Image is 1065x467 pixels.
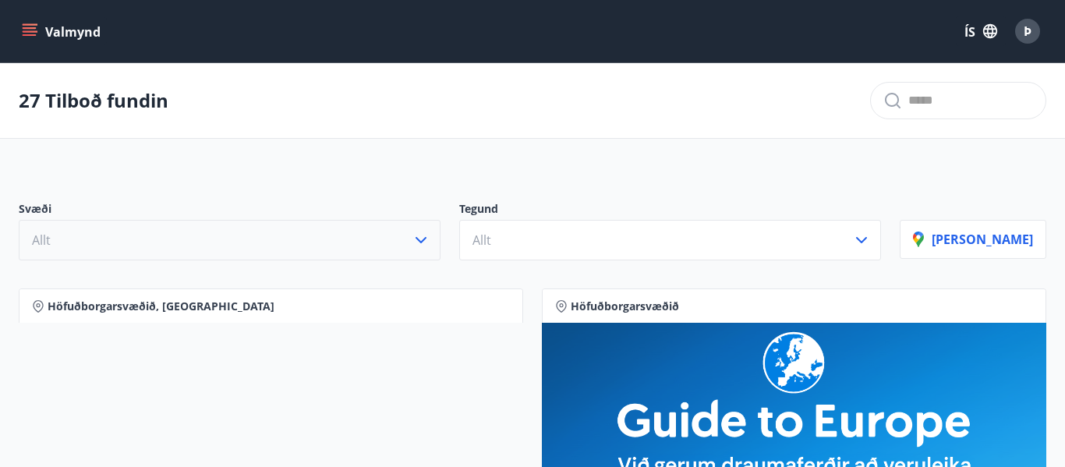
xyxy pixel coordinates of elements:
font: Höfuðborgarsvæðið [571,299,679,313]
font: Allt [32,232,51,249]
font: Svæði [19,201,51,216]
font: [PERSON_NAME] [932,231,1033,248]
button: matseðill [19,17,107,45]
font: Valmynd [45,23,101,41]
button: Allt [459,220,881,260]
button: Allt [19,220,441,260]
button: Þ [1009,12,1046,50]
font: Allt [472,232,491,249]
font: Tegund [459,201,498,216]
button: ÍS [956,16,1006,46]
font: ÍS [964,23,975,41]
font: 27 Tilboð fundin [19,87,168,113]
font: Þ [1024,23,1031,40]
font: Höfuðborgarsvæðið, [GEOGRAPHIC_DATA] [48,299,274,313]
button: [PERSON_NAME] [900,220,1046,259]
